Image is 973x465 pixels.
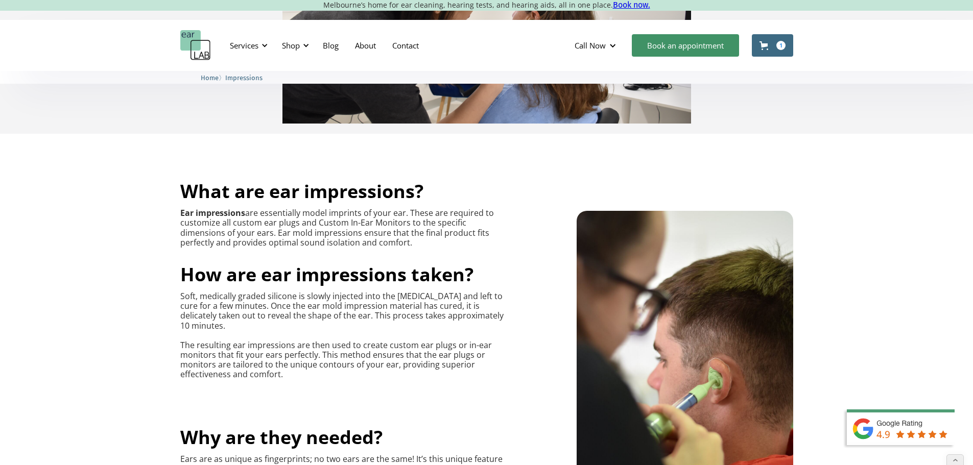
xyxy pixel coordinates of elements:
[276,30,312,61] div: Shop
[180,262,473,287] span: How are ear impressions taken?
[225,74,263,82] span: Impressions
[384,31,427,60] a: Contact
[315,31,347,60] a: Blog
[180,291,505,380] p: Soft, medically graded silicone is slowly injected into the [MEDICAL_DATA] and left to cure for a...
[225,72,263,82] a: Impressions
[224,30,271,61] div: Services
[201,72,225,83] li: 〉
[180,426,383,449] h2: Why are they needed?
[180,30,211,61] a: home
[575,40,606,51] div: Call Now
[180,208,505,248] p: are essentially model imprints of your ear. These are required to customize all custom ear plugs ...
[752,34,793,57] a: Open cart containing 1 items
[201,72,219,82] a: Home
[776,41,786,50] div: 1
[230,40,258,51] div: Services
[632,34,739,57] a: Book an appointment
[282,40,300,51] div: Shop
[201,74,219,82] span: Home
[180,180,423,203] h2: What are ear impressions?
[180,207,245,218] strong: Ear impressions
[566,30,627,61] div: Call Now
[347,31,384,60] a: About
